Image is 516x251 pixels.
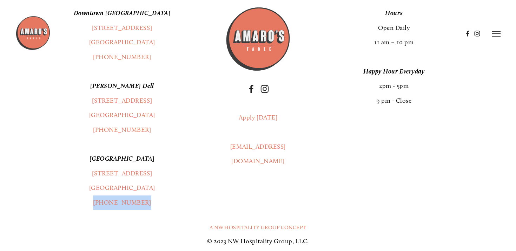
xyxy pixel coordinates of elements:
[303,64,485,108] p: 2pm - 5pm 9 pm - Close
[92,97,152,104] a: [STREET_ADDRESS]
[260,85,269,93] a: Instagram
[90,82,154,90] em: [PERSON_NAME] Dell
[90,155,155,162] em: [GEOGRAPHIC_DATA]
[93,126,151,134] a: [PHONE_NUMBER]
[89,169,155,192] a: [STREET_ADDRESS][GEOGRAPHIC_DATA]
[93,199,151,206] a: [PHONE_NUMBER]
[31,234,485,249] p: © 2023 NW Hospitality Group, LLC.
[239,114,277,121] a: Apply [DATE]
[89,111,155,119] a: [GEOGRAPHIC_DATA]
[15,15,51,51] img: Amaro's Table
[210,224,306,231] a: A NW Hospitality Group Concept
[363,67,424,75] em: Happy Hour Everyday
[247,85,256,93] a: Facebook
[230,143,286,165] a: [EMAIL_ADDRESS][DOMAIN_NAME]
